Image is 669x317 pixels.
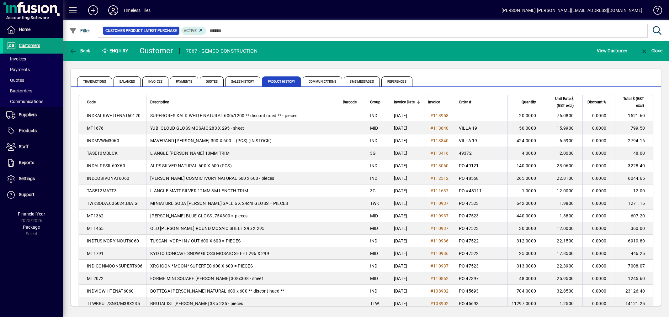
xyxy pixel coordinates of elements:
td: 12.0000 [545,222,582,235]
span: 113840 [433,138,449,143]
a: Settings [3,171,63,187]
td: 50.0000 [507,122,545,134]
td: [DATE] [390,235,424,247]
td: [DATE] [390,260,424,272]
span: # [430,188,433,193]
div: Order # [459,99,504,106]
td: 76.0800 [545,109,582,122]
span: 110937 [433,263,449,268]
td: [DATE] [390,109,424,122]
td: 0.0000 [582,184,615,197]
span: INDVICWHITENAT6060 [87,288,134,294]
span: Description [150,99,169,106]
span: INDTUSIVORYINOUT6060 [87,238,139,243]
span: 3G [370,188,376,193]
span: YUBI CLOUD GLOSS MOSAIC 283 X 295 - sheet [150,126,244,131]
span: OLD [PERSON_NAME] ROUND MOSAIC SHEET 295 X 295 [150,226,265,231]
td: 12.0000 [545,147,582,159]
td: [DATE] [390,122,424,134]
div: 7067 - GEMCO CONSTRUCTION [186,46,258,56]
td: PO 49121 [455,159,507,172]
td: [DATE] [390,210,424,222]
td: 23126.40 [615,285,653,297]
td: 15.9900 [545,122,582,134]
span: SUPERGRES KALK WHITE NATURAL 600x1200 ** discontinued ** - pieces [150,113,297,118]
div: Invoice Date [394,99,420,106]
td: 3228.40 [615,159,653,172]
app-page-header-button: Close enquiry [634,45,669,56]
td: PO 45693 [455,285,507,297]
td: 4.0000 [507,147,545,159]
span: INDCOSIVONAT6060 [87,176,129,181]
a: #113060 [428,162,451,169]
span: View Customer [597,46,627,56]
span: MT1455 [87,226,104,231]
span: IND [370,138,378,143]
div: Group [370,99,386,106]
td: 22.3900 [545,260,582,272]
td: 30.0000 [507,222,545,235]
span: MID [370,276,378,281]
span: # [430,238,433,243]
span: # [430,226,433,231]
span: # [430,251,433,256]
a: Invoices [3,54,63,64]
span: 113060 [433,163,449,168]
span: Invoices [6,56,26,61]
td: [DATE] [390,134,424,147]
span: Back [69,48,90,53]
span: Support [19,192,35,197]
span: FORME MINI SQUARE [PERSON_NAME] 308x308 - sheet [150,276,263,281]
span: Communications [6,99,43,104]
span: # [430,126,433,131]
td: 0.0000 [582,197,615,210]
span: 110937 [433,213,449,218]
a: #110937 [428,200,451,207]
a: #110937 [428,262,451,269]
span: 110862 [433,276,449,281]
div: Description [150,99,335,106]
span: Invoice [428,99,440,106]
span: # [430,263,433,268]
a: #110937 [428,225,451,232]
td: PO 47522 [455,247,507,260]
td: [DATE] [390,147,424,159]
span: 110936 [433,238,449,243]
td: 446.25 [615,247,653,260]
td: 1271.16 [615,197,653,210]
span: MAVERAND [PERSON_NAME] 300 X 600 = (PCS) (IN STOCK) [150,138,272,143]
td: 12.00 [615,184,653,197]
td: [DATE] [390,197,424,210]
div: Total $ (GST excl) [619,95,650,109]
td: 0.0000 [582,285,615,297]
td: PO 47523 [455,222,507,235]
app-page-header-button: Back [63,45,97,56]
button: Profile [103,5,123,16]
td: 6044.65 [615,172,653,184]
span: IND [370,163,378,168]
td: 1.2500 [545,297,582,310]
td: 48.0000 [507,272,545,285]
td: 360.00 [615,222,653,235]
span: 113958 [433,113,449,118]
td: 1521.60 [615,109,653,122]
td: [DATE] [390,272,424,285]
span: 110936 [433,251,449,256]
span: Quotes [6,78,24,83]
td: 25.9500 [545,272,582,285]
span: INDMVWM3060 [87,138,119,143]
span: # [430,288,433,294]
a: #110936 [428,237,451,244]
a: #113840 [428,137,451,144]
a: Home [3,22,63,38]
span: Reports [19,160,34,165]
td: 642.0000 [507,197,545,210]
td: 0.0000 [582,109,615,122]
div: Customer [140,46,173,56]
td: 20.0000 [507,109,545,122]
span: Invoices [142,76,168,86]
span: Staff [19,144,29,149]
td: 0.0000 [582,297,615,310]
a: #111637 [428,187,451,194]
span: Group [370,99,380,106]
